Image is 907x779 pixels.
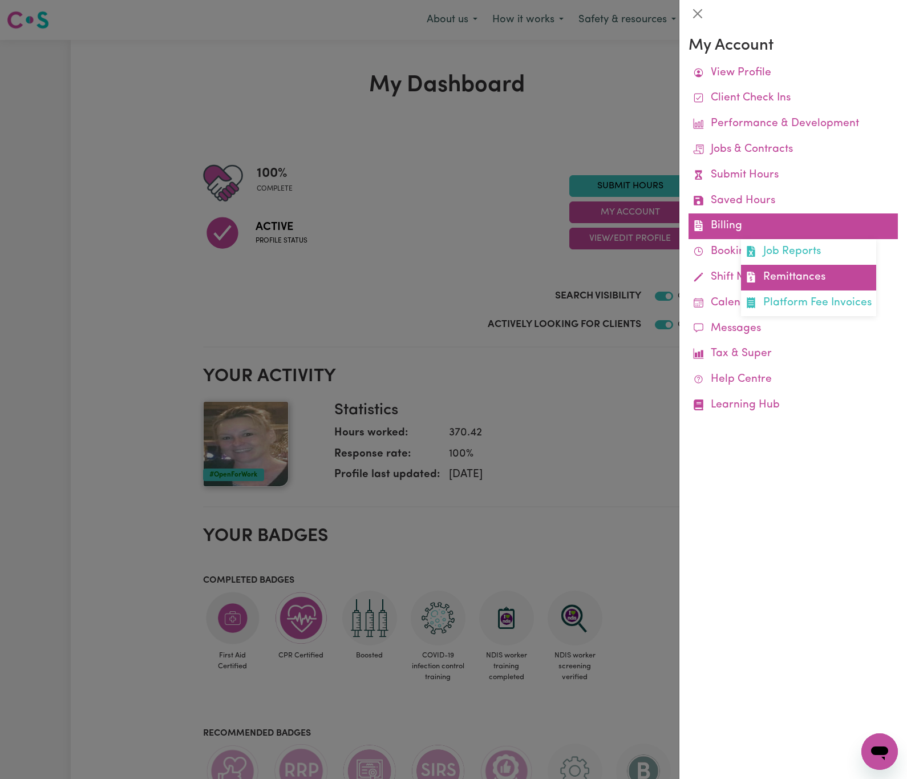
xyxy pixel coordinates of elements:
a: Saved Hours [689,188,898,214]
button: Close [689,5,707,23]
a: Bookings [689,239,898,265]
a: Jobs & Contracts [689,137,898,163]
a: Tax & Super [689,341,898,367]
a: Client Check Ins [689,86,898,111]
a: Platform Fee Invoices [741,290,876,316]
a: Shift Notes [689,265,898,290]
a: Remittances [741,265,876,290]
iframe: Button to launch messaging window [861,733,898,770]
h3: My Account [689,37,898,56]
a: Messages [689,316,898,342]
a: Help Centre [689,367,898,393]
a: Job Reports [741,239,876,265]
a: BillingJob ReportsRemittancesPlatform Fee Invoices [689,213,898,239]
a: Submit Hours [689,163,898,188]
a: Performance & Development [689,111,898,137]
a: Calendar [689,290,898,316]
a: View Profile [689,60,898,86]
a: Learning Hub [689,393,898,418]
